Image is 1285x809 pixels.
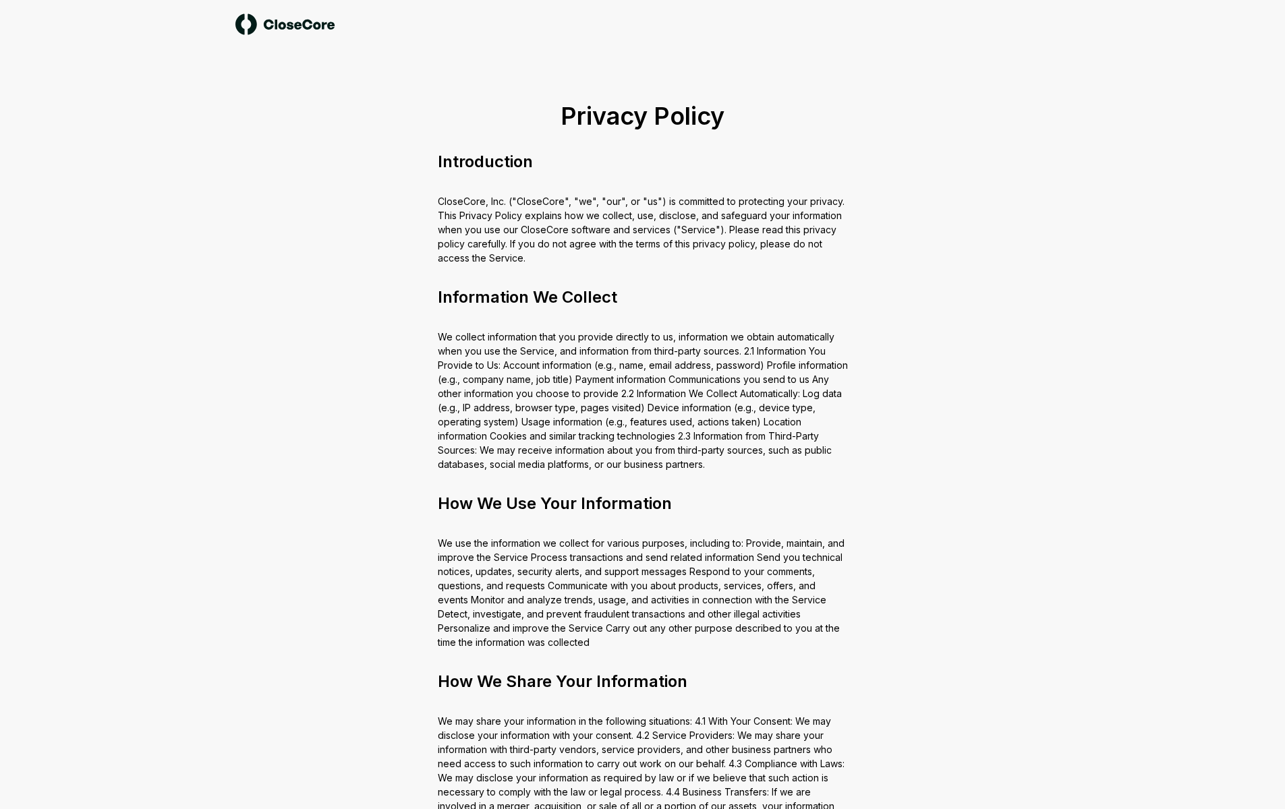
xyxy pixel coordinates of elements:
[438,151,848,173] h2: Introduction
[438,493,848,514] h2: How We Use Your Information
[438,287,848,308] h2: Information We Collect
[438,671,848,692] h2: How We Share Your Information
[438,102,848,129] h1: Privacy Policy
[235,13,335,35] img: logo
